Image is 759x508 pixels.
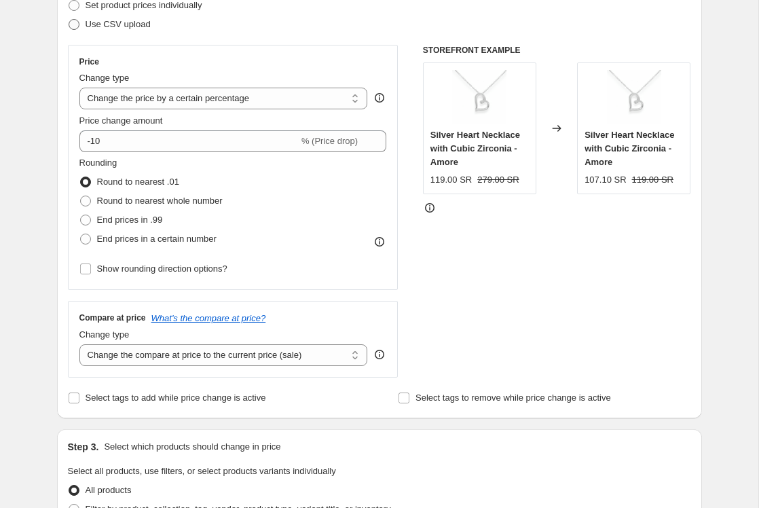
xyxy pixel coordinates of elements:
img: 701-23943Stock_80x.png [607,70,661,124]
span: Price change amount [79,115,163,126]
span: % (Price drop) [301,136,358,146]
span: End prices in a certain number [97,234,217,244]
span: Select tags to add while price change is active [86,393,266,403]
span: End prices in .99 [97,215,163,225]
span: Select tags to remove while price change is active [415,393,611,403]
button: What's the compare at price? [151,313,266,323]
h3: Price [79,56,99,67]
strike: 119.00 SR [632,173,673,187]
div: help [373,91,386,105]
div: 119.00 SR [430,173,472,187]
span: Silver Heart Necklace with Cubic Zirconia - Amore [585,130,674,167]
div: 107.10 SR [585,173,626,187]
span: All products [86,485,132,495]
span: Rounding [79,158,117,168]
input: -15 [79,130,299,152]
span: Select all products, use filters, or select products variants individually [68,466,336,476]
h2: Step 3. [68,440,99,454]
p: Select which products should change in price [104,440,280,454]
span: Silver Heart Necklace with Cubic Zirconia - Amore [430,130,520,167]
h3: Compare at price [79,312,146,323]
h6: STOREFRONT EXAMPLE [423,45,691,56]
span: Use CSV upload [86,19,151,29]
span: Change type [79,329,130,340]
div: help [373,348,386,361]
span: Round to nearest whole number [97,196,223,206]
span: Change type [79,73,130,83]
span: Show rounding direction options? [97,264,227,274]
img: 701-23943Stock_80x.png [452,70,506,124]
strike: 279.00 SR [477,173,519,187]
span: Round to nearest .01 [97,177,179,187]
